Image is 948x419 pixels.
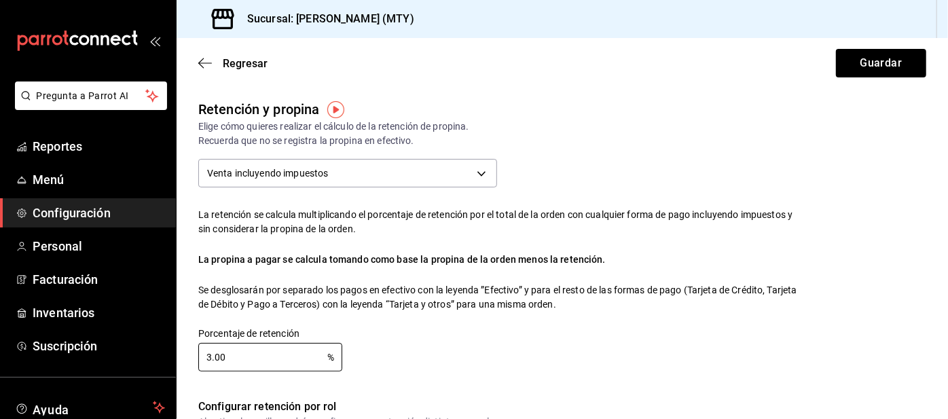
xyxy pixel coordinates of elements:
[149,35,160,46] button: open_drawer_menu
[198,134,805,148] div: Recuerda que no se registra la propina en efectivo.
[37,89,146,103] span: Pregunta a Parrot AI
[198,120,805,134] div: Elige cómo quieres realizar el cálculo de la retención de propina.
[33,137,165,156] span: Reportes
[198,253,805,267] div: La propina a pagar se calcula tomando como base la propina de la orden menos la retención.
[198,99,320,120] div: Retención y propina
[198,283,805,312] div: Se desglosarán por separado los pagos en efectivo con la leyenda ”Efectivo” y para el resto de la...
[198,399,926,415] div: Configurar retención por rol
[836,49,926,77] button: Guardar
[327,101,344,118] img: Tooltip marker
[15,81,167,110] button: Pregunta a Parrot AI
[236,11,414,27] h3: Sucursal: [PERSON_NAME] (MTY)
[33,237,165,255] span: Personal
[33,270,165,289] span: Facturación
[10,98,167,113] a: Pregunta a Parrot AI
[33,399,147,416] span: Ayuda
[33,170,165,189] span: Menú
[198,343,342,371] div: %
[198,329,342,339] label: Porcentaje de retención
[223,57,268,70] span: Regresar
[33,304,165,322] span: Inventarios
[198,159,497,187] div: Venta incluyendo impuestos
[198,344,327,371] input: 0.00
[198,57,268,70] button: Regresar
[33,204,165,222] span: Configuración
[198,208,805,236] div: La retención se calcula multiplicando el porcentaje de retención por el total de la orden con cua...
[33,337,165,355] span: Suscripción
